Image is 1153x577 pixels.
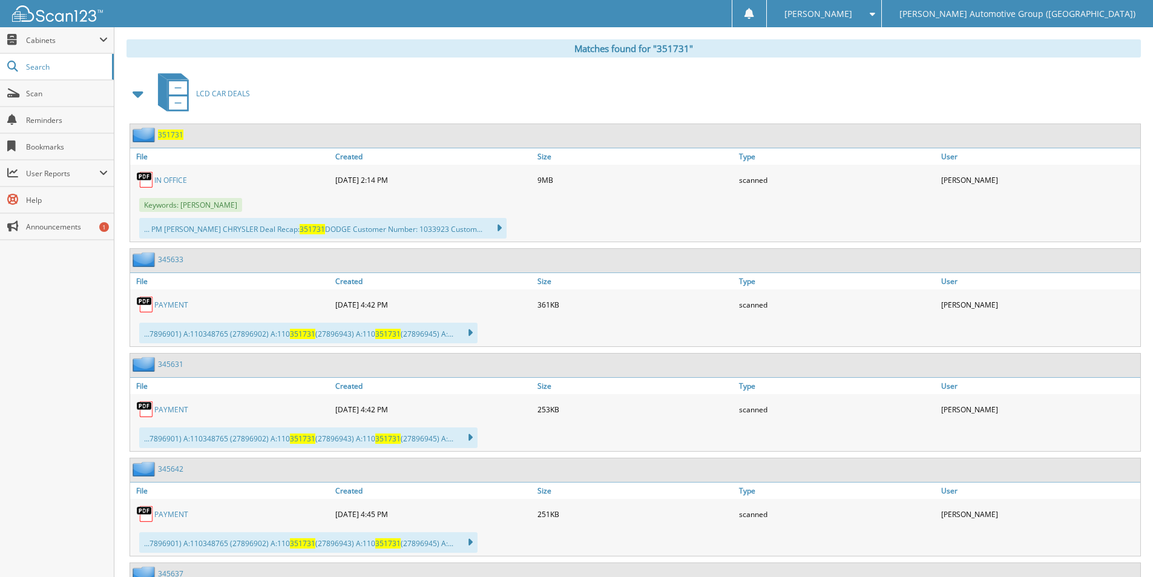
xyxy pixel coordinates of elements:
[784,10,852,18] span: [PERSON_NAME]
[736,168,938,192] div: scanned
[99,222,109,232] div: 1
[300,224,325,234] span: 351731
[158,254,183,265] a: 345633
[534,502,737,526] div: 251KB
[899,10,1135,18] span: [PERSON_NAME] Automotive Group ([GEOGRAPHIC_DATA])
[130,273,332,289] a: File
[139,323,478,343] div: ...7896901) A:110348765 (27896902) A:110 (27896943) A:110 (27896945) A:...
[158,359,183,369] a: 345631
[139,218,507,239] div: ... PM [PERSON_NAME] CHRYSLER Deal Recap: DODGE Customer Number: 1033923 Custom...
[534,273,737,289] a: Size
[736,397,938,421] div: scanned
[26,142,108,152] span: Bookmarks
[332,273,534,289] a: Created
[332,148,534,165] a: Created
[133,357,158,372] img: folder2.png
[154,300,188,310] a: PAYMENT
[736,292,938,317] div: scanned
[736,273,938,289] a: Type
[375,329,401,339] span: 351731
[130,483,332,499] a: File
[26,35,99,45] span: Cabinets
[332,502,534,526] div: [DATE] 4:45 PM
[938,148,1140,165] a: User
[938,292,1140,317] div: [PERSON_NAME]
[158,130,183,140] a: 351731
[938,168,1140,192] div: [PERSON_NAME]
[139,198,242,212] span: Keywords: [PERSON_NAME]
[938,397,1140,421] div: [PERSON_NAME]
[332,168,534,192] div: [DATE] 2:14 PM
[154,509,188,519] a: PAYMENT
[136,505,154,523] img: PDF.png
[133,127,158,142] img: folder2.png
[290,538,315,549] span: 351731
[736,148,938,165] a: Type
[736,502,938,526] div: scanned
[136,400,154,418] img: PDF.png
[332,378,534,394] a: Created
[534,292,737,317] div: 361KB
[736,483,938,499] a: Type
[26,195,108,205] span: Help
[139,427,478,448] div: ...7896901) A:110348765 (27896902) A:110 (27896943) A:110 (27896945) A:...
[332,292,534,317] div: [DATE] 4:42 PM
[154,175,187,185] a: IN OFFICE
[534,397,737,421] div: 253KB
[938,483,1140,499] a: User
[126,39,1141,58] div: Matches found for "351731"
[136,295,154,314] img: PDF.png
[534,148,737,165] a: Size
[158,464,183,474] a: 345642
[534,378,737,394] a: Size
[154,404,188,415] a: PAYMENT
[133,461,158,476] img: folder2.png
[375,434,401,444] span: 351731
[133,252,158,267] img: folder2.png
[736,378,938,394] a: Type
[139,532,478,553] div: ...7896901) A:110348765 (27896902) A:110 (27896943) A:110 (27896945) A:...
[130,148,332,165] a: File
[136,171,154,189] img: PDF.png
[151,70,250,117] a: LCD CAR DEALS
[26,168,99,179] span: User Reports
[130,378,332,394] a: File
[26,62,106,72] span: Search
[196,88,250,99] span: LCD CAR DEALS
[534,168,737,192] div: 9MB
[938,378,1140,394] a: User
[290,434,315,444] span: 351731
[12,5,103,22] img: scan123-logo-white.svg
[375,538,401,549] span: 351731
[938,273,1140,289] a: User
[332,483,534,499] a: Created
[938,502,1140,526] div: [PERSON_NAME]
[26,88,108,99] span: Scan
[26,222,108,232] span: Announcements
[534,483,737,499] a: Size
[332,397,534,421] div: [DATE] 4:42 PM
[290,329,315,339] span: 351731
[26,115,108,125] span: Reminders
